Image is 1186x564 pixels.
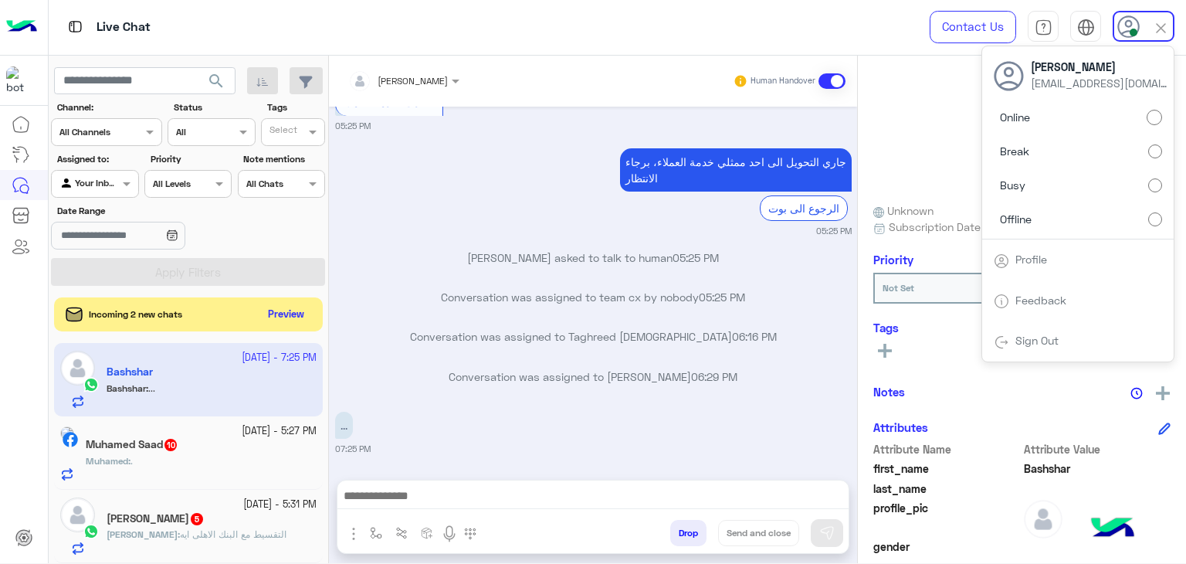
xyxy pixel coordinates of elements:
button: Trigger scenario [389,520,415,545]
b: : [107,528,180,540]
h6: Tags [873,321,1171,335]
span: profile_pic [873,500,1021,535]
span: 5 [191,513,203,525]
img: tab [1035,19,1052,36]
span: first_name [873,460,1021,477]
img: Logo [6,11,37,43]
label: Channel: [57,100,161,114]
span: null [1024,539,1171,555]
span: 05:25 PM [673,251,719,264]
span: Muhamed [86,455,128,467]
span: [EMAIL_ADDRESS][DOMAIN_NAME] [1031,75,1170,91]
button: create order [415,520,440,545]
small: 07:25 PM [335,443,371,455]
span: Break [1000,143,1029,159]
img: Trigger scenario [395,527,408,539]
p: 13/10/2025, 5:25 PM [620,148,852,192]
a: Sign Out [1015,334,1059,347]
label: Priority [151,152,230,166]
b: : [86,455,130,467]
img: defaultAdmin.png [60,498,95,532]
span: 05:25 PM [699,290,745,304]
img: tab [994,335,1009,350]
h6: Attributes [873,420,928,434]
span: Subscription Date : [DATE] [889,219,1022,235]
input: Busy [1148,178,1162,192]
p: Conversation was assigned to Taghreed [DEMOGRAPHIC_DATA] [335,328,852,345]
a: Contact Us [930,11,1016,43]
img: picture [60,426,74,440]
small: 05:25 PM [816,225,852,237]
img: tab [994,294,1009,309]
button: search [198,67,236,100]
label: Date Range [57,204,230,218]
img: notes [1130,387,1143,399]
span: Attribute Value [1024,441,1171,457]
span: 06:16 PM [732,330,777,343]
span: Busy [1000,177,1025,193]
img: defaultAdmin.png [1024,500,1062,539]
div: Select [267,123,297,141]
p: [PERSON_NAME] asked to talk to human [335,250,852,266]
label: Tags [267,100,324,114]
img: Facebook [63,432,78,447]
input: Online [1147,110,1162,125]
span: Unknown [873,202,934,219]
p: 13/10/2025, 7:25 PM [335,412,353,439]
span: [PERSON_NAME] [1031,59,1170,75]
span: 06:29 PM [691,370,737,383]
small: Human Handover [751,75,815,87]
label: Note mentions [243,152,323,166]
a: Profile [1015,253,1047,266]
button: Apply Filters [51,258,325,286]
img: tab [66,17,85,36]
label: Assigned to: [57,152,137,166]
span: [PERSON_NAME] [378,75,448,87]
p: Conversation was assigned to [PERSON_NAME] [335,369,852,385]
img: add [1156,386,1170,400]
small: 05:25 PM [335,120,371,132]
button: Preview [262,304,311,326]
img: tab [994,253,1009,269]
small: [DATE] - 5:31 PM [243,498,317,512]
img: WhatsApp [83,524,99,539]
span: Incoming 2 new chats [89,307,182,321]
img: make a call [464,528,476,540]
span: last_name [873,481,1021,497]
img: tab [1077,19,1095,36]
span: search [207,72,225,90]
span: Attribute Name [873,441,1021,457]
h5: Muhamed Saad [86,438,178,451]
span: التقسيط مع البنك الاهلى ايه [180,528,286,540]
label: Status [174,100,253,114]
input: Offline [1148,212,1162,226]
img: send message [819,525,835,541]
small: [DATE] - 5:27 PM [242,424,317,439]
div: الرجوع الى بوت [760,195,848,221]
p: Live Chat [97,17,151,38]
span: 10 [164,439,177,451]
span: . [130,455,133,467]
h6: Notes [873,385,905,399]
span: التحدث لخدمة العملاء [341,96,436,109]
h6: Priority [873,253,913,267]
b: Not Set [883,282,914,294]
img: hulul-logo.png [1086,502,1140,556]
span: Bashshar [1024,460,1171,477]
p: Conversation was assigned to team cx by nobody [335,289,852,305]
img: send attachment [344,525,363,543]
span: Offline [1000,211,1032,227]
img: send voice note [440,525,459,543]
button: select flow [364,520,389,545]
a: Feedback [1015,294,1066,307]
span: [PERSON_NAME] [107,528,178,540]
a: tab [1028,11,1059,43]
img: select flow [370,527,382,539]
img: create order [421,527,433,539]
span: gender [873,539,1021,555]
button: Send and close [718,520,799,546]
img: 1403182699927242 [6,66,34,94]
span: Online [1000,109,1030,125]
button: Drop [670,520,707,546]
img: close [1152,19,1170,37]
